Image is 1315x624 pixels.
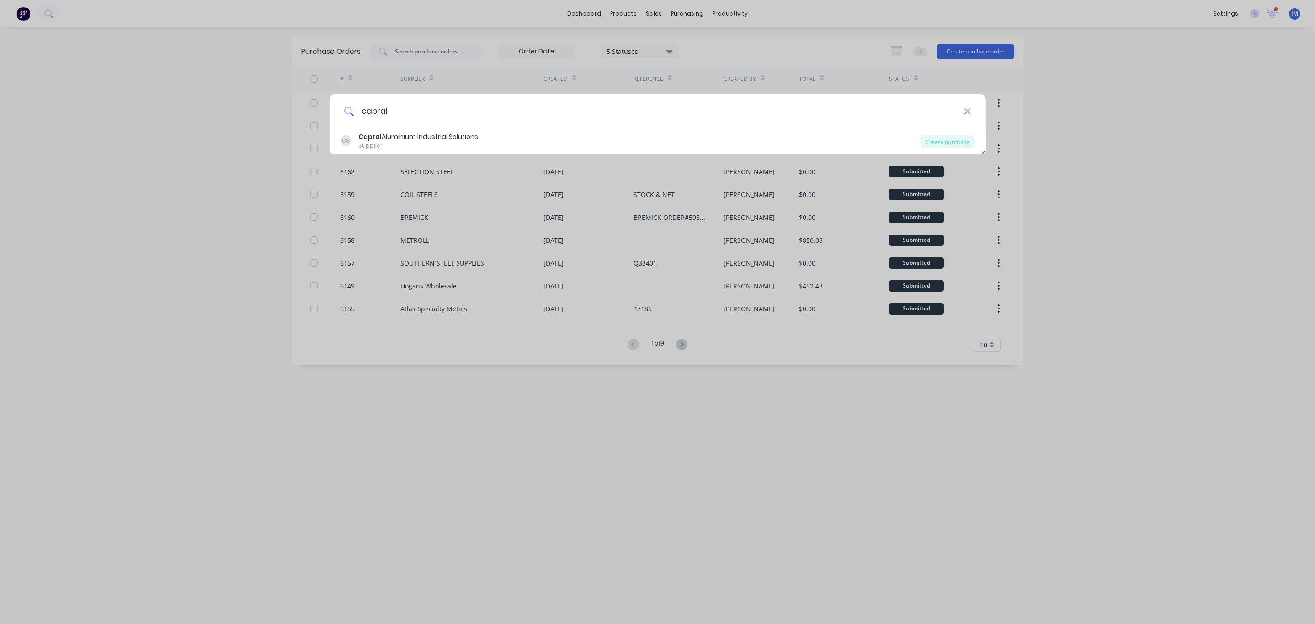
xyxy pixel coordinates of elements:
input: Enter a supplier name to create a new order... [354,94,964,128]
div: Supplier [358,142,478,150]
div: Create purchase [920,135,975,148]
div: Aluminium Industrial Solutions [358,132,478,142]
b: Capral [358,132,382,141]
div: CS [340,135,351,146]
